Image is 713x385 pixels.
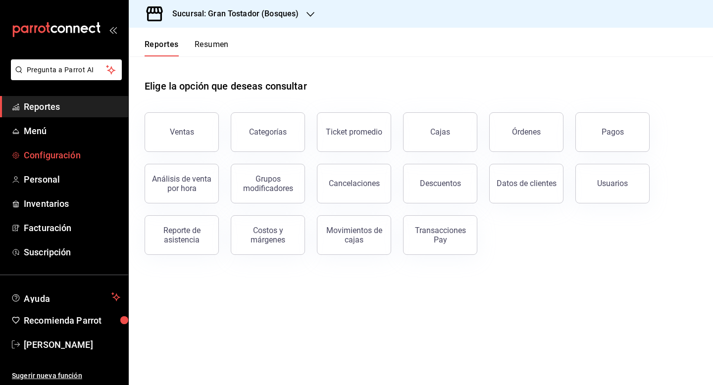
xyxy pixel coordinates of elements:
div: Movimientos de cajas [323,226,385,244]
button: open_drawer_menu [109,26,117,34]
span: Recomienda Parrot [24,314,120,327]
button: Pregunta a Parrot AI [11,59,122,80]
div: Costos y márgenes [237,226,299,244]
button: Grupos modificadores [231,164,305,203]
button: Ventas [145,112,219,152]
div: Usuarios [597,179,628,188]
span: Ayuda [24,291,107,303]
h1: Elige la opción que deseas consultar [145,79,307,94]
div: Órdenes [512,127,541,137]
button: Pagos [575,112,650,152]
button: Reportes [145,40,179,56]
button: Análisis de venta por hora [145,164,219,203]
span: Pregunta a Parrot AI [27,65,106,75]
h3: Sucursal: Gran Tostador (Bosques) [164,8,299,20]
a: Pregunta a Parrot AI [7,72,122,82]
button: Cancelaciones [317,164,391,203]
span: Configuración [24,148,120,162]
div: Grupos modificadores [237,174,299,193]
div: Ticket promedio [326,127,382,137]
button: Descuentos [403,164,477,203]
span: [PERSON_NAME] [24,338,120,351]
button: Costos y márgenes [231,215,305,255]
button: Movimientos de cajas [317,215,391,255]
div: Análisis de venta por hora [151,174,212,193]
button: Resumen [195,40,229,56]
div: Descuentos [420,179,461,188]
div: Reporte de asistencia [151,226,212,244]
button: Categorías [231,112,305,152]
div: Datos de clientes [497,179,557,188]
button: Usuarios [575,164,650,203]
span: Sugerir nueva función [12,371,120,381]
button: Datos de clientes [489,164,563,203]
a: Cajas [403,112,477,152]
span: Reportes [24,100,120,113]
span: Inventarios [24,197,120,210]
span: Menú [24,124,120,138]
button: Órdenes [489,112,563,152]
div: Pagos [602,127,624,137]
span: Suscripción [24,245,120,259]
button: Ticket promedio [317,112,391,152]
div: Transacciones Pay [409,226,471,244]
span: Personal [24,173,120,186]
div: Cajas [430,126,451,138]
div: Cancelaciones [329,179,380,188]
div: navigation tabs [145,40,229,56]
div: Ventas [170,127,194,137]
button: Transacciones Pay [403,215,477,255]
button: Reporte de asistencia [145,215,219,255]
span: Facturación [24,221,120,235]
div: Categorías [249,127,287,137]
